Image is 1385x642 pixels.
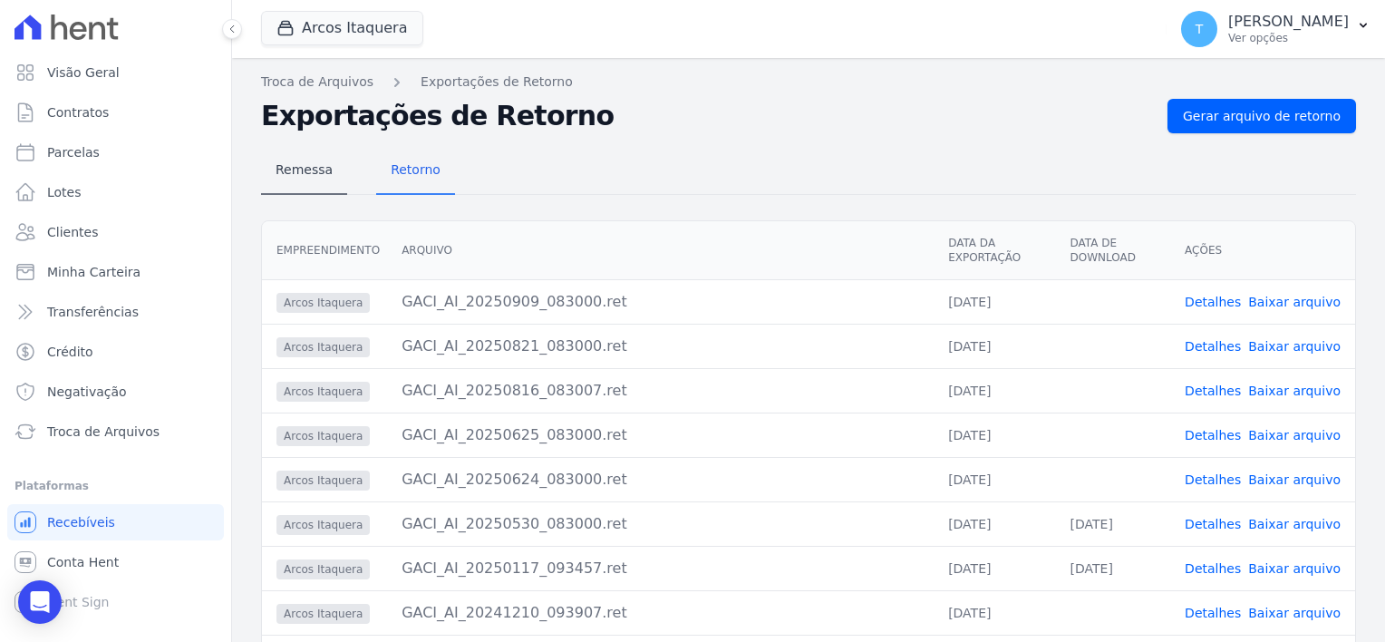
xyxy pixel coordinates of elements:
a: Baixar arquivo [1248,295,1341,309]
span: Arcos Itaquera [276,337,370,357]
td: [DATE] [934,413,1055,457]
a: Conta Hent [7,544,224,580]
span: Remessa [265,151,344,188]
td: [DATE] [934,590,1055,635]
a: Detalhes [1185,517,1241,531]
a: Negativação [7,374,224,410]
a: Recebíveis [7,504,224,540]
h2: Exportações de Retorno [261,100,1153,132]
a: Minha Carteira [7,254,224,290]
span: Contratos [47,103,109,122]
span: Gerar arquivo de retorno [1183,107,1341,125]
a: Baixar arquivo [1248,561,1341,576]
a: Remessa [261,148,347,195]
div: GACI_AI_20241210_093907.ret [402,602,919,624]
a: Gerar arquivo de retorno [1167,99,1356,133]
a: Lotes [7,174,224,210]
td: [DATE] [934,546,1055,590]
a: Troca de Arquivos [261,73,373,92]
td: [DATE] [934,324,1055,368]
p: [PERSON_NAME] [1228,13,1349,31]
span: Negativação [47,383,127,401]
a: Crédito [7,334,224,370]
span: Parcelas [47,143,100,161]
td: [DATE] [934,368,1055,413]
td: [DATE] [934,501,1055,546]
td: [DATE] [1056,501,1171,546]
span: Arcos Itaquera [276,515,370,535]
div: GACI_AI_20250816_083007.ret [402,380,919,402]
span: Lotes [47,183,82,201]
a: Detalhes [1185,606,1241,620]
td: [DATE] [1056,546,1171,590]
th: Data da Exportação [934,221,1055,280]
a: Clientes [7,214,224,250]
a: Detalhes [1185,472,1241,487]
nav: Breadcrumb [261,73,1356,92]
span: Clientes [47,223,98,241]
th: Arquivo [387,221,934,280]
th: Data de Download [1056,221,1171,280]
span: Recebíveis [47,513,115,531]
p: Ver opções [1228,31,1349,45]
a: Baixar arquivo [1248,472,1341,487]
span: Arcos Itaquera [276,426,370,446]
span: Arcos Itaquera [276,382,370,402]
a: Exportações de Retorno [421,73,573,92]
span: T [1196,23,1204,35]
a: Baixar arquivo [1248,606,1341,620]
div: GACI_AI_20250821_083000.ret [402,336,919,357]
a: Baixar arquivo [1248,339,1341,354]
nav: Tab selector [261,148,455,195]
div: Plataformas [15,475,217,497]
a: Troca de Arquivos [7,413,224,450]
span: Crédito [47,343,93,361]
a: Contratos [7,94,224,131]
a: Baixar arquivo [1248,384,1341,398]
button: Arcos Itaquera [261,11,423,45]
a: Visão Geral [7,54,224,91]
a: Transferências [7,294,224,330]
span: Arcos Itaquera [276,293,370,313]
div: GACI_AI_20250530_083000.ret [402,513,919,535]
a: Baixar arquivo [1248,517,1341,531]
div: Open Intercom Messenger [18,580,62,624]
th: Ações [1170,221,1355,280]
th: Empreendimento [262,221,387,280]
div: GACI_AI_20250909_083000.ret [402,291,919,313]
div: GACI_AI_20250625_083000.ret [402,424,919,446]
a: Detalhes [1185,384,1241,398]
span: Minha Carteira [47,263,140,281]
span: Conta Hent [47,553,119,571]
span: Visão Geral [47,63,120,82]
a: Detalhes [1185,428,1241,443]
button: T [PERSON_NAME] Ver opções [1167,4,1385,54]
a: Baixar arquivo [1248,428,1341,443]
a: Detalhes [1185,295,1241,309]
span: Arcos Itaquera [276,559,370,579]
a: Parcelas [7,134,224,170]
span: Troca de Arquivos [47,423,160,441]
a: Detalhes [1185,339,1241,354]
span: Transferências [47,303,139,321]
div: GACI_AI_20250117_093457.ret [402,558,919,579]
span: Arcos Itaquera [276,471,370,491]
span: Retorno [380,151,451,188]
td: [DATE] [934,279,1055,324]
td: [DATE] [934,457,1055,501]
div: GACI_AI_20250624_083000.ret [402,469,919,491]
a: Detalhes [1185,561,1241,576]
span: Arcos Itaquera [276,604,370,624]
a: Retorno [376,148,455,195]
